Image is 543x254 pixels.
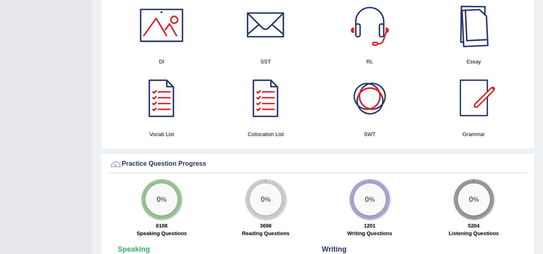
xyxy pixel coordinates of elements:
label: Speaking Questions [137,230,187,237]
div: Practice Question Progress [110,158,526,170]
h4: Collocation List [218,130,314,138]
h4: Vocab List [114,130,210,138]
h4: SWT [322,130,418,138]
h4: SST [218,57,314,66]
label: Writing Questions [347,230,392,237]
label: Listening Questions [449,230,499,237]
strong: 5204 [468,223,479,229]
h4: RL [322,57,418,66]
h4: Essay [426,57,522,66]
big: 0 [261,195,265,204]
strong: 6108 [156,223,168,229]
div: % [458,183,490,215]
h4: DI [114,57,210,66]
div: % [250,183,282,215]
strong: 3698 [260,223,272,229]
h4: Grammar [426,130,522,138]
big: 0 [365,195,369,204]
div: % [354,183,386,215]
strong: Writing [322,245,347,253]
strong: 1201 [364,223,375,229]
div: % [145,183,178,215]
big: 0 [157,195,161,204]
big: 0 [469,195,473,204]
strong: Speaking [118,245,150,253]
label: Reading Questions [242,230,289,237]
